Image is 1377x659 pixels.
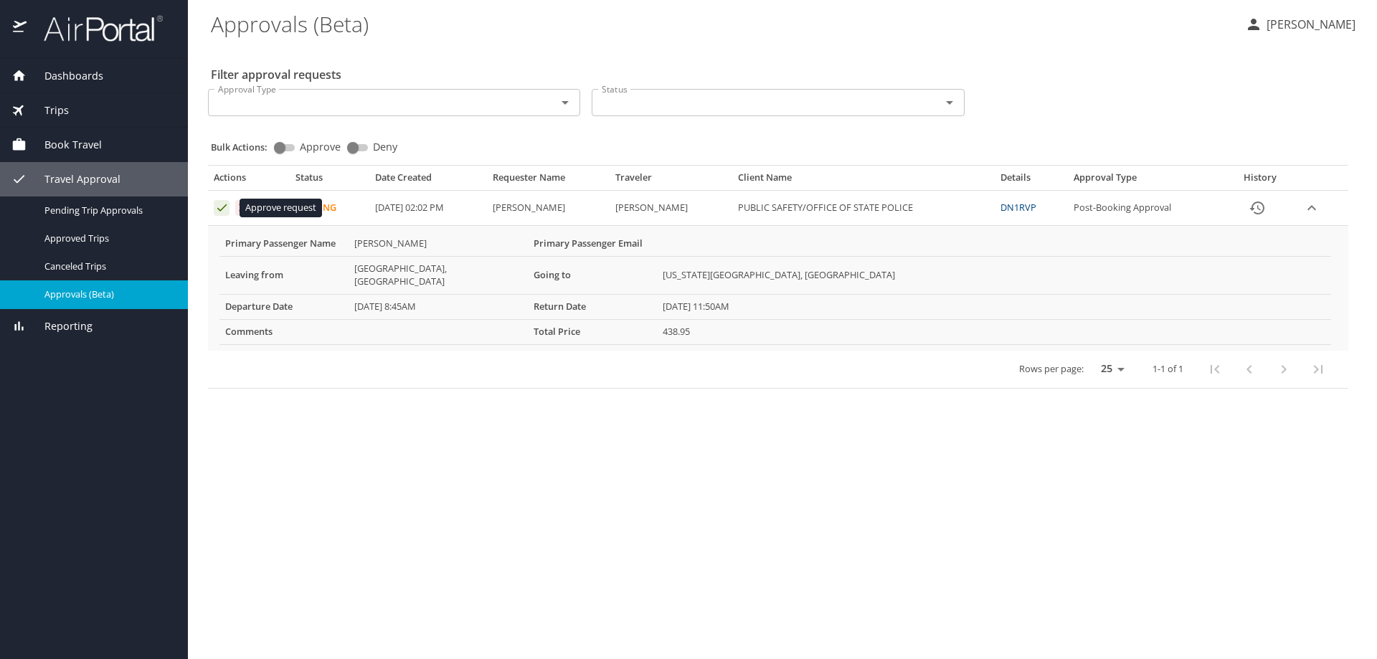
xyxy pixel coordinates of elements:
img: icon-airportal.png [13,14,28,42]
th: Approval Type [1068,171,1225,190]
span: Canceled Trips [44,260,171,273]
p: Bulk Actions: [211,141,279,153]
td: Post-Booking Approval [1068,191,1225,226]
span: Approvals (Beta) [44,288,171,301]
button: [PERSON_NAME] [1239,11,1361,37]
th: Going to [528,256,657,294]
span: Travel Approval [27,171,120,187]
span: Approved Trips [44,232,171,245]
button: Open [940,93,960,113]
th: Departure Date [219,294,349,319]
p: 1-1 of 1 [1153,364,1183,374]
a: DN1RVP [1000,201,1036,214]
table: More info for approvals [219,232,1331,345]
button: Deny request [235,200,251,216]
span: Trips [27,103,69,118]
th: Traveler [610,171,732,190]
th: Total Price [528,319,657,344]
td: [GEOGRAPHIC_DATA], [GEOGRAPHIC_DATA] [349,256,528,294]
td: [DATE] 02:02 PM [369,191,487,226]
th: Requester Name [487,171,610,190]
span: Book Travel [27,137,102,153]
td: [PERSON_NAME] [487,191,610,226]
td: [PERSON_NAME] [349,232,528,256]
th: Status [290,171,369,190]
td: [DATE] 8:45AM [349,294,528,319]
span: Reporting [27,318,93,334]
th: Return Date [528,294,657,319]
span: Approve [300,142,341,152]
th: Comments [219,319,349,344]
td: Pending [290,191,369,226]
button: expand row [1301,197,1322,219]
th: Primary Passenger Name [219,232,349,256]
span: Dashboards [27,68,103,84]
th: Primary Passenger Email [528,232,657,256]
th: Actions [208,171,290,190]
span: Deny [373,142,397,152]
th: Date Created [369,171,487,190]
td: [US_STATE][GEOGRAPHIC_DATA], [GEOGRAPHIC_DATA] [657,256,1331,294]
img: airportal-logo.png [28,14,163,42]
button: History [1240,191,1274,225]
td: 438.95 [657,319,1331,344]
p: Rows per page: [1019,364,1084,374]
button: Open [555,93,575,113]
td: [DATE] 11:50AM [657,294,1331,319]
h2: Filter approval requests [211,63,341,86]
th: History [1225,171,1295,190]
th: Client Name [732,171,995,190]
p: [PERSON_NAME] [1262,16,1355,33]
h1: Approvals (Beta) [211,1,1234,46]
table: Approval table [208,171,1348,388]
td: [PERSON_NAME] [610,191,732,226]
select: rows per page [1089,358,1130,379]
th: Leaving from [219,256,349,294]
span: Pending Trip Approvals [44,204,171,217]
th: Details [995,171,1067,190]
td: PUBLIC SAFETY/OFFICE OF STATE POLICE [732,191,995,226]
